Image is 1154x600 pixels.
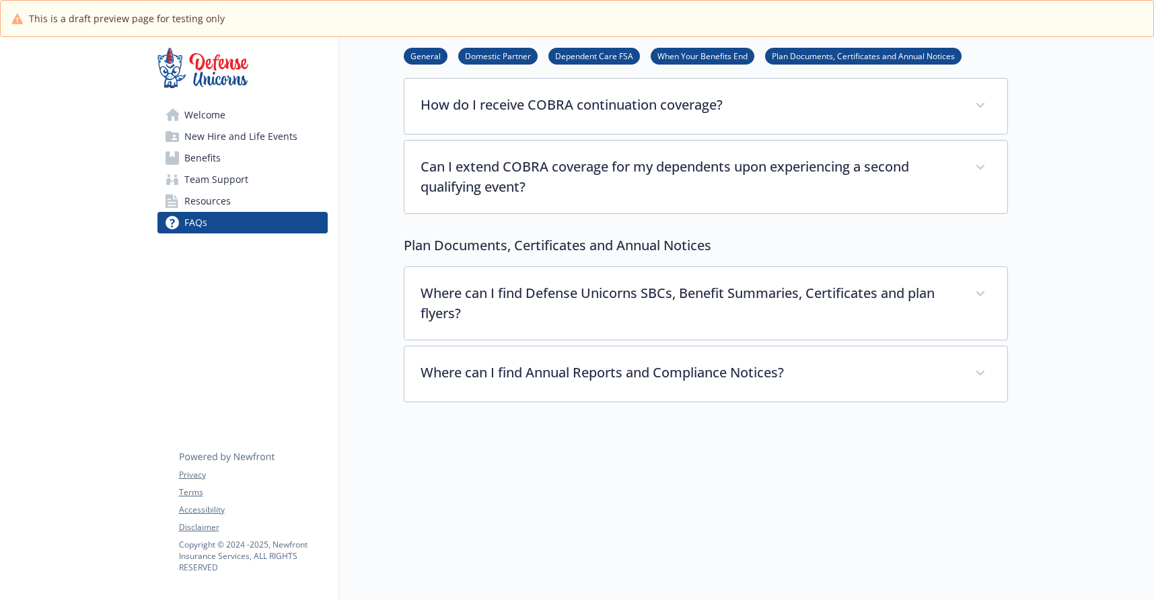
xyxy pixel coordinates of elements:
div: How do I receive COBRA continuation coverage? [404,79,1007,134]
a: Domestic Partner [458,49,538,62]
p: Where can I find Defense Unicorns SBCs, Benefit Summaries, Certificates and plan flyers? [421,283,959,324]
span: Welcome [184,104,225,126]
a: FAQs [157,212,328,233]
span: Benefits [184,147,221,169]
p: Copyright © 2024 - 2025 , Newfront Insurance Services, ALL RIGHTS RESERVED [179,539,327,573]
span: Team Support [184,169,248,190]
a: General [404,49,447,62]
a: Terms [179,486,327,498]
a: Benefits [157,147,328,169]
span: This is a draft preview page for testing only [29,11,225,26]
div: Can I extend COBRA coverage for my dependents upon experiencing a second qualifying event? [404,141,1007,213]
div: Where can I find Annual Reports and Compliance Notices? [404,346,1007,402]
p: Where can I find Annual Reports and Compliance Notices? [421,363,959,383]
span: FAQs [184,212,207,233]
a: New Hire and Life Events [157,126,328,147]
a: Disclaimer [179,521,327,533]
div: Where can I find Defense Unicorns SBCs, Benefit Summaries, Certificates and plan flyers? [404,267,1007,340]
a: Dependent Care FSA [548,49,640,62]
span: Resources [184,190,231,212]
p: Plan Documents, Certificates and Annual Notices [404,235,1008,256]
a: Plan Documents, Certificates and Annual Notices [765,49,962,62]
span: New Hire and Life Events [184,126,297,147]
p: Can I extend COBRA coverage for my dependents upon experiencing a second qualifying event? [421,157,959,197]
a: Privacy [179,469,327,481]
a: Welcome [157,104,328,126]
a: When Your Benefits End [651,49,754,62]
a: Accessibility [179,504,327,516]
p: How do I receive COBRA continuation coverage? [421,95,959,115]
a: Team Support [157,169,328,190]
a: Resources [157,190,328,212]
